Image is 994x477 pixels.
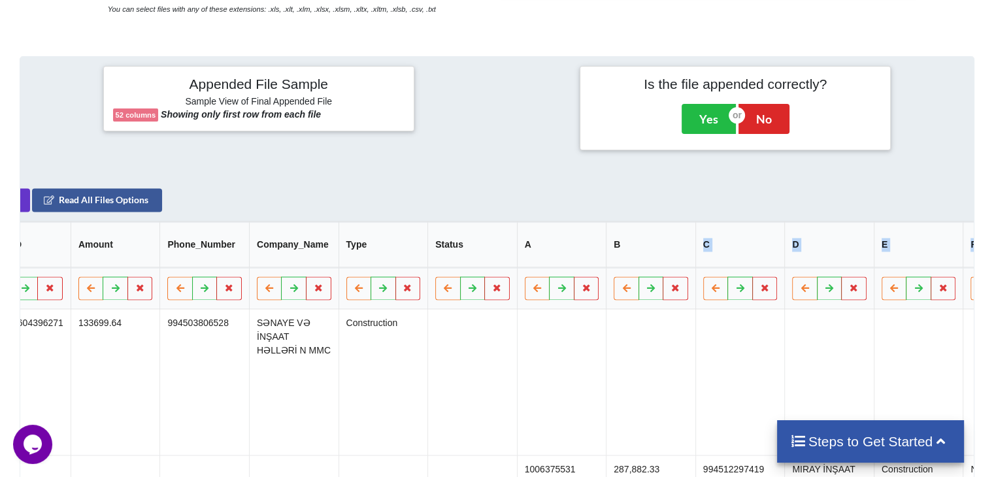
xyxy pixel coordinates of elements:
th: B [606,222,695,268]
th: E [874,222,963,268]
td: 994503806528 [159,310,249,455]
th: Company_Name [249,222,339,268]
td: 1604396271 [5,310,71,455]
th: Type [339,222,428,268]
h6: Sample View of Final Appended File [113,96,405,109]
button: No [738,104,789,134]
th: A [517,222,606,268]
th: C [695,222,785,268]
th: Phone_Number [159,222,249,268]
i: You can select files with any of these extensions: .xls, .xlt, .xlm, .xlsx, .xlsm, .xltx, .xltm, ... [108,5,436,13]
td: 133699.64 [71,310,160,455]
b: Showing only first row from each file [161,109,321,120]
th: Amount [71,222,160,268]
td: Construction [339,310,428,455]
button: Yes [682,104,736,134]
th: D [784,222,874,268]
b: 52 columns [116,111,156,119]
th: ID [5,222,71,268]
button: Read All Files Options [32,189,162,212]
th: Status [427,222,517,268]
h4: Appended File Sample [113,76,405,94]
h4: Steps to Get Started [790,433,952,450]
iframe: chat widget [13,425,55,464]
h4: Is the file appended correctly? [589,76,881,92]
td: SƏNAYE VƏ İNŞAAT HƏLLƏRİ N MMC [249,310,339,455]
